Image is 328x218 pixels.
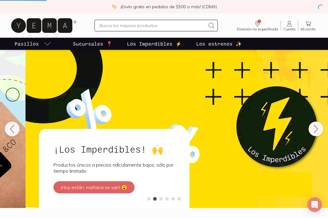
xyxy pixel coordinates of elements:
[39,129,190,208] a: ¡Los Imperdibles! 🙌Productos únicos a precios ridículamente bajos, sólo por tiempo limitado.¡Hoy ...
[281,20,298,31] a: Cuenta
[73,40,112,47] p: Sucursales 📍
[298,20,318,31] a: Mi carrito
[237,27,278,31] span: Dirección no especificada
[121,4,217,10] p: ¡Envío gratis en pedidos de $500 o más! (CDMX)
[100,22,205,29] input: Busca los mejores productos
[126,38,183,50] a: Los Imperdibles ⚡️
[53,144,175,154] h2: ¡Los Imperdibles! 🙌
[111,4,117,9] img: check
[307,197,322,212] div: Open Intercom Messenger
[127,40,182,47] p: Los Imperdibles ⚡️
[301,27,316,31] span: Mi carrito
[283,27,296,31] span: Cuenta
[196,40,242,47] p: Los estrenos ✨
[195,38,243,50] a: Los estrenos ✨
[234,20,281,31] a: Dirección no especificada
[15,40,39,47] p: Pasillos
[13,38,52,50] a: pasillo-todos-link
[53,181,135,193] button: ¡Hoy están, mañana se van! 😮
[53,162,175,174] p: Productos únicos a precios ridículamente bajos, sólo por tiempo limitado.
[72,38,114,50] a: Sucursales 📍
